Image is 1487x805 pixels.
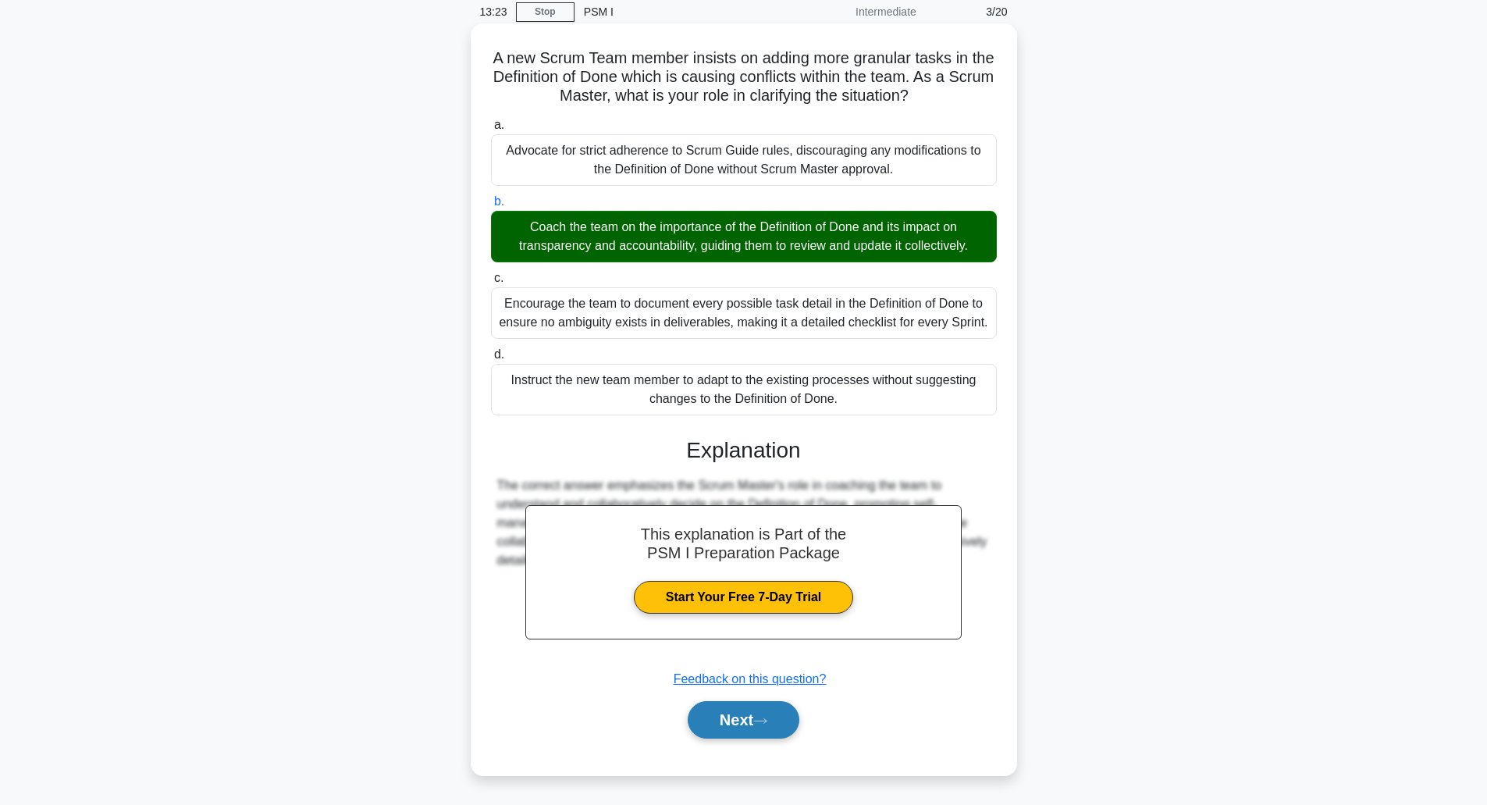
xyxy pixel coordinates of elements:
a: Feedback on this question? [674,672,827,686]
a: Stop [516,2,575,22]
div: Advocate for strict adherence to Scrum Guide rules, discouraging any modifications to the Definit... [491,134,997,186]
span: d. [494,347,504,361]
h3: Explanation [500,437,987,464]
div: The correct answer emphasizes the Scrum Master's role in coaching the team to understand and coll... [497,476,991,570]
div: Instruct the new team member to adapt to the existing processes without suggesting changes to the... [491,364,997,415]
span: c. [494,271,503,284]
div: Coach the team on the importance of the Definition of Done and its impact on transparency and acc... [491,211,997,262]
h5: A new Scrum Team member insists on adding more granular tasks in the Definition of Done which is ... [489,48,998,106]
span: a. [494,118,504,131]
button: Next [688,701,799,739]
span: b. [494,194,504,208]
div: Encourage the team to document every possible task detail in the Definition of Done to ensure no ... [491,287,997,339]
a: Start Your Free 7-Day Trial [634,581,853,614]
